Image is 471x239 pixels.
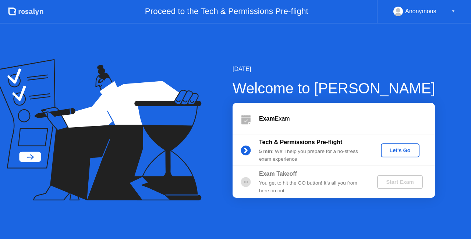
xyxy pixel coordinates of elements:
div: ▼ [451,7,455,16]
div: : We’ll help you prepare for a no-stress exam experience [259,148,365,163]
div: [DATE] [233,65,435,74]
b: Exam Takeoff [259,171,297,177]
div: Let's Go [384,147,417,153]
b: 5 min [259,149,272,154]
div: You get to hit the GO button! It’s all you from here on out [259,179,365,195]
button: Start Exam [377,175,422,189]
div: Welcome to [PERSON_NAME] [233,77,435,99]
div: Start Exam [380,179,419,185]
b: Tech & Permissions Pre-flight [259,139,342,145]
b: Exam [259,115,275,122]
button: Let's Go [381,143,419,157]
div: Exam [259,114,435,123]
div: Anonymous [405,7,436,16]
